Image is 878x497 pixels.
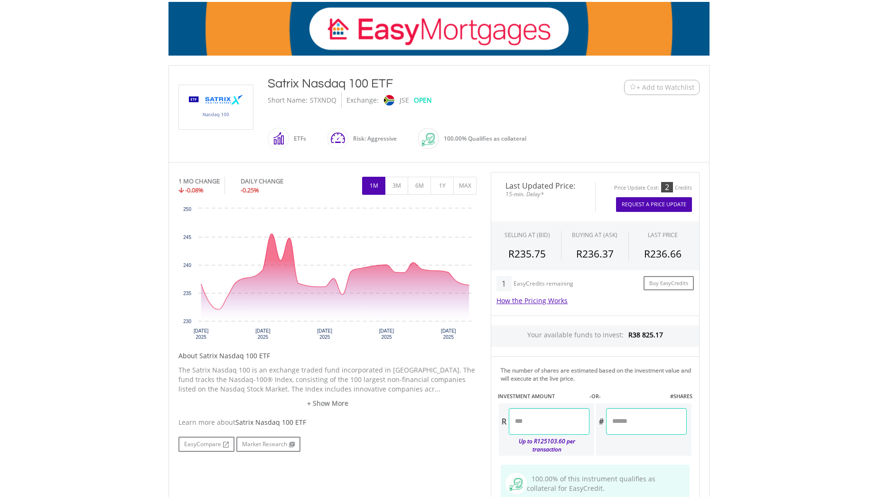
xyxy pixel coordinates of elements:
[241,177,315,186] div: DAILY CHANGE
[180,85,252,129] img: TFSA.STXNDQ.png
[670,392,692,400] label: #SHARES
[236,437,300,452] a: Market Research
[385,177,408,195] button: 3M
[178,204,476,346] svg: Interactive chart
[644,276,694,291] a: Buy EasyCredits
[624,80,700,95] button: Watchlist + Add to Watchlist
[183,291,191,296] text: 235
[508,247,546,260] span: R235.75
[310,92,336,108] div: STXNDQ
[616,197,692,212] button: Request A Price Update
[194,328,209,340] text: [DATE] 2025
[178,399,476,408] a: + Show More
[183,207,191,212] text: 250
[514,280,573,288] div: EasyCredits remaining
[183,319,191,324] text: 230
[255,328,271,340] text: [DATE] 2025
[496,276,511,291] div: 1
[648,231,678,239] div: LAST PRICE
[510,478,523,491] img: collateral-qualifying-green.svg
[183,235,191,240] text: 245
[185,186,204,194] span: -0.08%
[268,75,566,92] div: Satrix Nasdaq 100 ETF
[241,186,259,194] span: -0.25%
[384,95,394,105] img: jse.png
[629,84,636,91] img: Watchlist
[235,418,306,427] span: Satrix Nasdaq 100 ETF
[614,184,659,191] div: Price Update Cost:
[644,247,682,260] span: R236.66
[268,92,308,108] div: Short Name:
[408,177,431,195] button: 6M
[318,328,333,340] text: [DATE] 2025
[636,83,694,92] span: + Add to Watchlist
[414,92,432,108] div: OPEN
[178,418,476,427] div: Learn more about
[589,392,601,400] label: -OR-
[444,134,526,143] span: 100.00% Qualifies as collateral
[499,435,589,456] div: Up to R125103.60 per transaction
[441,328,456,340] text: [DATE] 2025
[453,177,476,195] button: MAX
[628,330,663,339] span: R38 825.17
[491,325,699,347] div: Your available funds to invest:
[596,408,606,435] div: #
[504,231,550,239] div: SELLING AT (BID)
[289,127,306,150] div: ETFs
[183,263,191,268] text: 240
[178,204,476,346] div: Chart. Highcharts interactive chart.
[499,408,509,435] div: R
[346,92,379,108] div: Exchange:
[498,182,588,190] span: Last Updated Price:
[379,328,394,340] text: [DATE] 2025
[178,365,476,394] p: The Satrix Nasdaq 100 is an exchange traded fund incorporated in [GEOGRAPHIC_DATA]. The fund trac...
[527,474,655,493] span: 100.00% of this instrument qualifies as collateral for EasyCredit.
[178,437,234,452] a: EasyCompare
[178,177,220,186] div: 1 MO CHANGE
[348,127,397,150] div: Risk: Aggressive
[430,177,454,195] button: 1Y
[675,184,692,191] div: Credits
[496,296,568,305] a: How the Pricing Works
[168,2,710,56] img: EasyMortage Promotion Banner
[576,247,614,260] span: R236.37
[400,92,409,108] div: JSE
[422,133,435,146] img: collateral-qualifying-green.svg
[498,392,555,400] label: INVESTMENT AMOUNT
[362,177,385,195] button: 1M
[572,231,617,239] span: BUYING AT (ASK)
[498,190,588,199] span: 15-min. Delay*
[501,366,695,382] div: The number of shares are estimated based on the investment value and will execute at the live price.
[178,351,476,361] h5: About Satrix Nasdaq 100 ETF
[661,182,673,192] div: 2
